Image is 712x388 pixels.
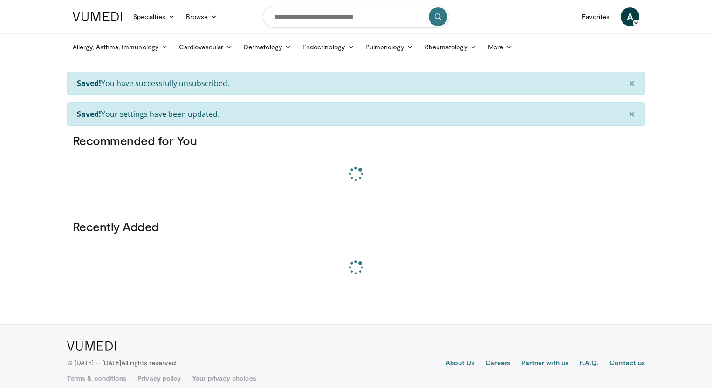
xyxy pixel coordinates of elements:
a: Privacy policy [137,374,181,383]
p: © [DATE] – [DATE] [67,358,176,368]
a: More [482,38,518,56]
span: All rights reserved [121,359,176,367]
div: Your settings have been updated. [67,102,645,126]
a: Contact us [609,358,645,369]
a: A [621,7,639,26]
a: Specialties [128,7,180,26]
a: Your privacy choices [192,374,256,383]
a: Careers [486,358,510,369]
img: VuMedi Logo [73,12,122,21]
img: VuMedi Logo [67,341,116,351]
a: Rheumatology [419,38,482,56]
button: × [619,103,644,125]
button: × [619,72,644,94]
a: Cardiovascular [173,38,238,56]
a: Endocrinology [297,38,360,56]
a: Browse [180,7,223,26]
a: Dermatology [238,38,297,56]
input: Search topics, interventions [263,6,449,28]
strong: Saved! [77,109,101,119]
h3: Recently Added [73,219,639,234]
a: Partner with us [521,358,568,369]
a: F.A.Q. [580,358,598,369]
a: Pulmonology [360,38,419,56]
h3: Recommended for You [73,133,639,148]
a: Allergy, Asthma, Immunology [67,38,173,56]
a: About Us [445,358,475,369]
strong: Saved! [77,78,101,88]
a: Terms & conditions [67,374,126,383]
a: Favorites [576,7,615,26]
div: You have successfully unsubscribed. [67,72,645,95]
